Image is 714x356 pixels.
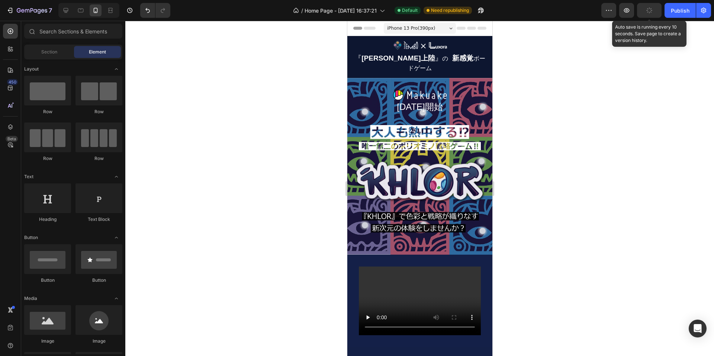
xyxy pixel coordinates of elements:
span: Section [41,49,57,55]
div: Publish [671,7,689,14]
span: Default [402,7,418,14]
div: Row [24,155,71,162]
span: Layout [24,66,39,72]
span: / [301,7,303,14]
div: Row [24,108,71,115]
span: Text [24,173,33,180]
button: 7 [3,3,55,18]
span: Need republishing [431,7,469,14]
div: 450 [7,79,18,85]
div: Image [75,338,122,344]
div: Row [75,108,122,115]
div: Row [75,155,122,162]
span: Toggle open [110,293,122,304]
input: Search Sections & Elements [24,24,122,39]
iframe: Design area [347,21,492,356]
div: Undo/Redo [140,3,170,18]
div: Button [24,277,71,284]
span: Home Page - [DATE] 16:37:21 [305,7,377,14]
div: Image [24,338,71,344]
p: 7 [49,6,52,15]
span: Media [24,295,37,302]
div: Text Block [75,216,122,223]
span: Element [89,49,106,55]
div: Beta [6,136,18,142]
div: Heading [24,216,71,223]
span: Toggle open [110,171,122,183]
span: Toggle open [110,232,122,244]
div: Button [75,277,122,284]
button: Publish [665,3,696,18]
span: Toggle open [110,63,122,75]
span: Button [24,234,38,241]
div: Open Intercom Messenger [689,320,707,337]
